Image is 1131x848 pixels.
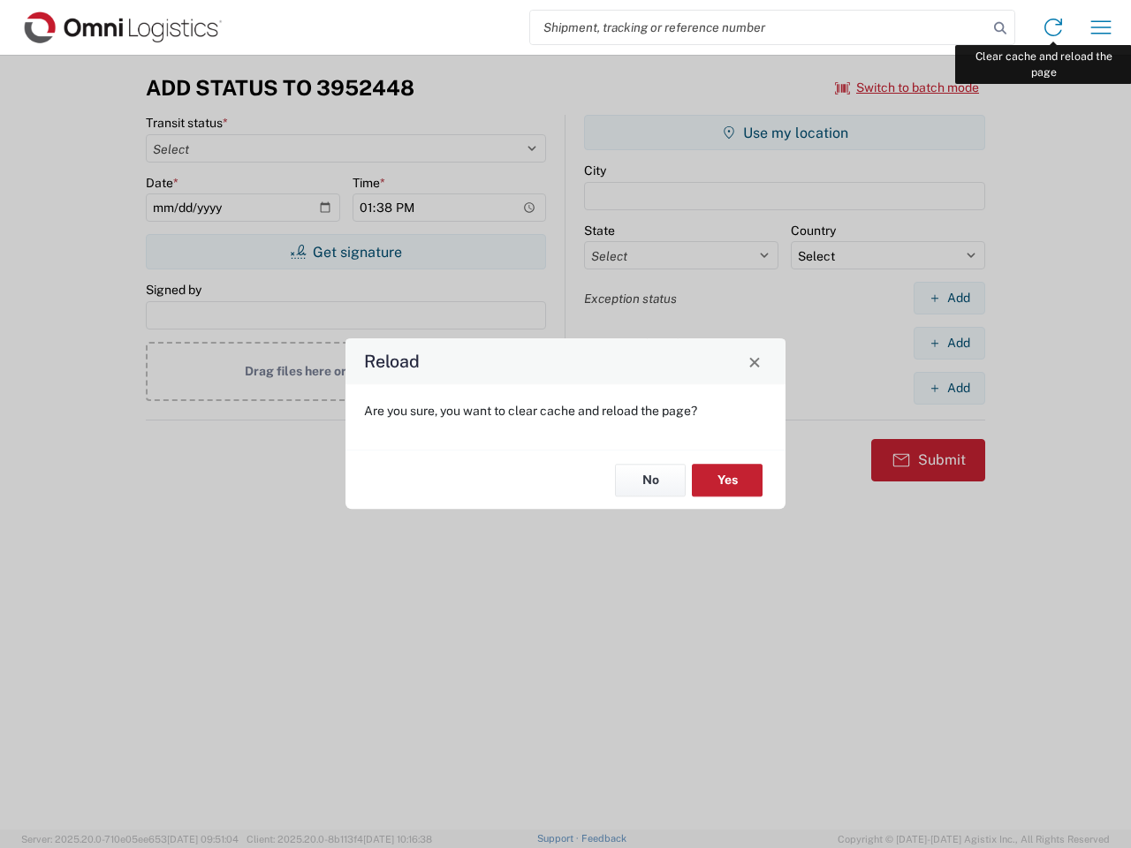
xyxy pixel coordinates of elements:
button: Yes [692,464,763,496]
button: Close [742,349,767,374]
h4: Reload [364,349,420,375]
input: Shipment, tracking or reference number [530,11,988,44]
p: Are you sure, you want to clear cache and reload the page? [364,403,767,419]
button: No [615,464,686,496]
